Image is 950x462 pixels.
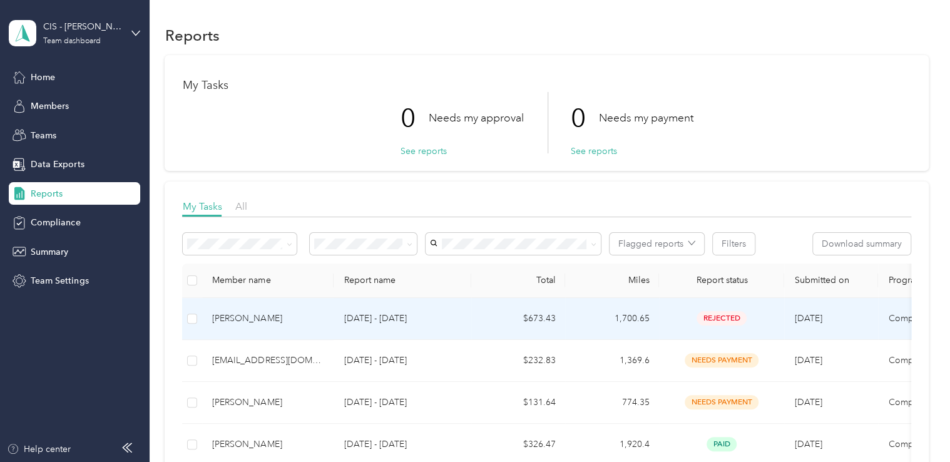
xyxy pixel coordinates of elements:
td: $232.83 [471,340,565,382]
div: CIS - [PERSON_NAME] Team [43,20,121,33]
div: [PERSON_NAME] [212,396,324,409]
span: [DATE] [794,355,822,366]
span: Teams [31,129,56,142]
td: $673.43 [471,298,565,340]
span: needs payment [685,353,758,367]
span: Summary [31,245,68,259]
button: See reports [400,145,446,158]
td: 1,369.6 [565,340,659,382]
iframe: Everlance-gr Chat Button Frame [880,392,950,462]
div: Team dashboard [43,38,101,45]
th: Member name [202,264,334,298]
span: [DATE] [794,439,822,449]
span: Team Settings [31,274,88,287]
span: Reports [31,187,63,200]
th: Submitted on [784,264,878,298]
span: [DATE] [794,397,822,408]
span: All [235,200,247,212]
div: Member name [212,275,324,285]
span: Members [31,100,69,113]
h1: Reports [165,29,219,42]
button: Filters [713,233,755,255]
div: [EMAIL_ADDRESS][DOMAIN_NAME] [212,354,324,367]
p: Needs my payment [598,110,693,126]
span: Report status [669,275,774,285]
span: Home [31,71,55,84]
p: 0 [570,92,598,145]
th: Report name [334,264,471,298]
span: Compliance [31,216,80,229]
td: $131.64 [471,382,565,424]
td: 774.35 [565,382,659,424]
div: Miles [575,275,649,285]
p: [DATE] - [DATE] [344,312,461,326]
p: [DATE] - [DATE] [344,354,461,367]
p: [DATE] - [DATE] [344,438,461,451]
div: [PERSON_NAME] [212,312,324,326]
div: [PERSON_NAME] [212,438,324,451]
button: Flagged reports [610,233,704,255]
span: rejected [697,311,747,326]
div: Total [481,275,555,285]
span: paid [707,437,737,451]
span: needs payment [685,395,758,409]
p: [DATE] - [DATE] [344,396,461,409]
h1: My Tasks [182,79,911,92]
span: My Tasks [182,200,222,212]
p: Needs my approval [428,110,523,126]
button: Download summary [813,233,911,255]
td: 1,700.65 [565,298,659,340]
span: [DATE] [794,313,822,324]
p: 0 [400,92,428,145]
span: Data Exports [31,158,84,171]
button: Help center [7,443,71,456]
button: See reports [570,145,616,158]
